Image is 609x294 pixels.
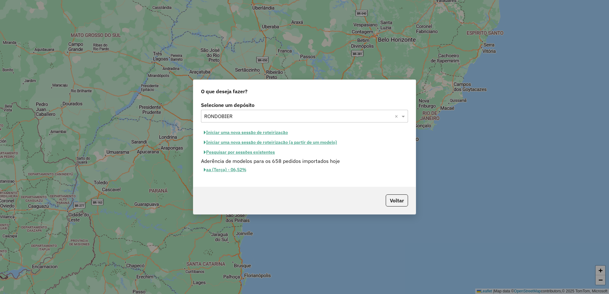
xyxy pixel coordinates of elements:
[201,165,249,175] button: aa (Terça) - 06,52%
[201,137,340,147] button: Iniciar uma nova sessão de roteirização (a partir de um modelo)
[201,128,291,137] button: Iniciar uma nova sessão de roteirização
[386,194,408,206] button: Voltar
[201,87,247,95] span: O que deseja fazer?
[197,157,412,165] div: Aderência de modelos para os 658 pedidos importados hoje
[395,112,400,120] span: Clear all
[201,147,278,157] button: Pesquisar por sessões existentes
[201,101,408,109] label: Selecione um depósito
